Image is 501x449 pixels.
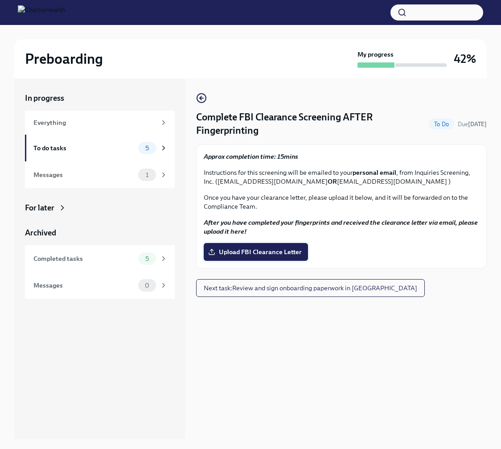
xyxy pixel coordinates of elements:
[353,169,396,177] strong: personal email
[204,284,417,292] span: Next task : Review and sign onboarding paperwork in [GEOGRAPHIC_DATA]
[25,50,103,68] h2: Preboarding
[25,111,175,135] a: Everything
[140,255,154,262] span: 5
[429,121,454,128] span: To Do
[25,245,175,272] a: Completed tasks5
[140,282,155,289] span: 0
[33,170,135,180] div: Messages
[357,50,394,59] strong: My progress
[140,145,154,152] span: 5
[328,177,337,185] strong: OR
[468,121,487,128] strong: [DATE]
[204,243,308,261] label: Upload FBI Clearance Letter
[140,172,154,178] span: 1
[196,279,425,297] button: Next task:Review and sign onboarding paperwork in [GEOGRAPHIC_DATA]
[458,121,487,128] span: Due
[204,168,479,186] p: Instructions for this screening will be emailed to your , from Inquiries Screening, Inc. ([EMAIL_...
[204,218,478,235] strong: After you have completed your fingerprints and received the clearance letter via email, please up...
[25,272,175,299] a: Messages0
[458,120,487,128] span: August 23rd, 2025 08:00
[33,254,135,264] div: Completed tasks
[204,193,479,211] p: Once you have your clearance letter, please upload it below, and it will be forwarded on to the C...
[33,143,135,153] div: To do tasks
[25,202,175,213] a: For later
[25,202,54,213] div: For later
[33,280,135,290] div: Messages
[33,118,156,128] div: Everything
[25,93,175,103] a: In progress
[454,51,476,67] h3: 42%
[25,227,175,238] a: Archived
[210,247,302,256] span: Upload FBI Clearance Letter
[196,111,425,137] h4: Complete FBI Clearance Screening AFTER Fingerprinting
[25,161,175,188] a: Messages1
[204,152,298,161] strong: Approx completion time: 15mins
[25,135,175,161] a: To do tasks5
[18,5,65,20] img: CharlieHealth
